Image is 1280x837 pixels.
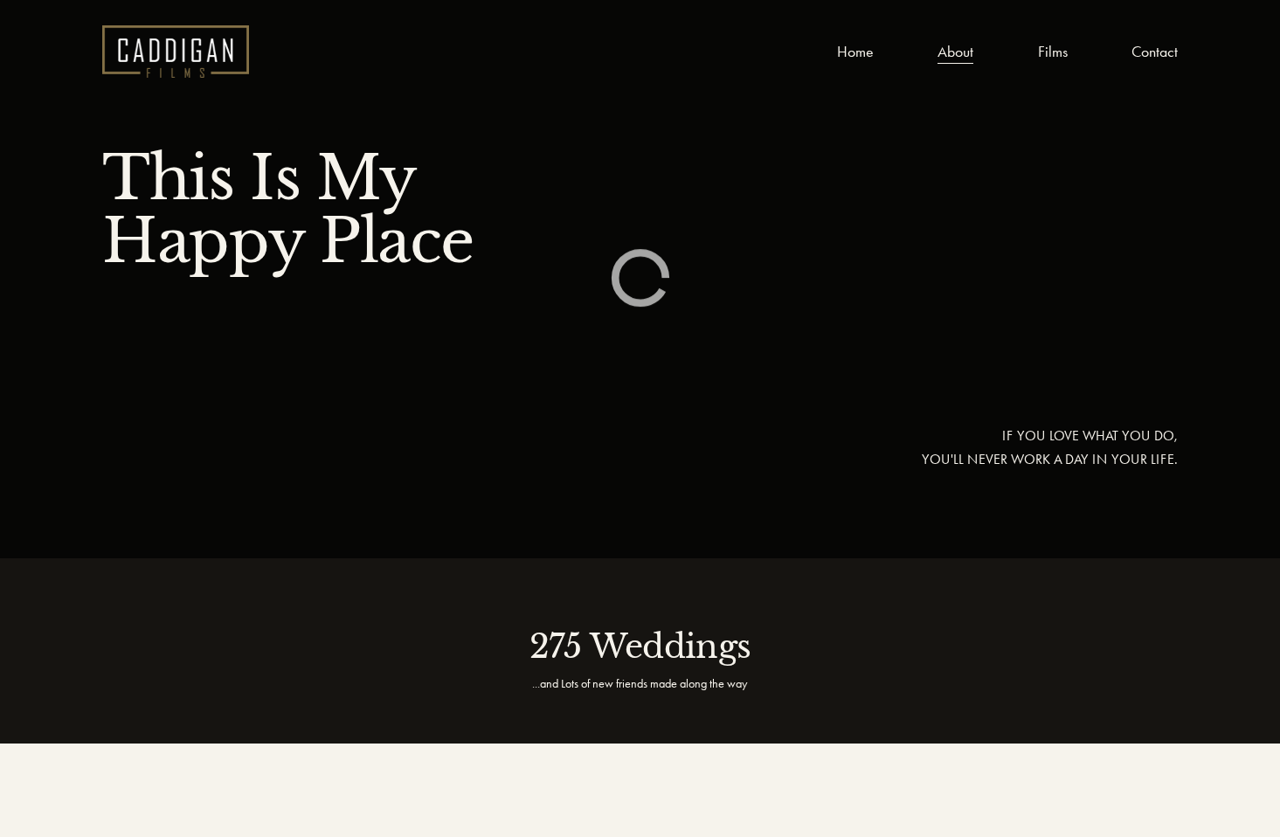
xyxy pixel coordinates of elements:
h1: This Is My Happy Place [102,147,595,273]
a: Films [1038,38,1068,65]
a: About [938,38,973,65]
img: Caddigan Films [102,25,248,78]
h3: 275 Weddings [460,628,819,665]
code: If you love what you do, you'll never work a day in your life. [922,427,1178,467]
p: ...and Lots of new friends made along the way [416,674,864,693]
a: Home [837,38,874,65]
a: Contact [1131,38,1178,65]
